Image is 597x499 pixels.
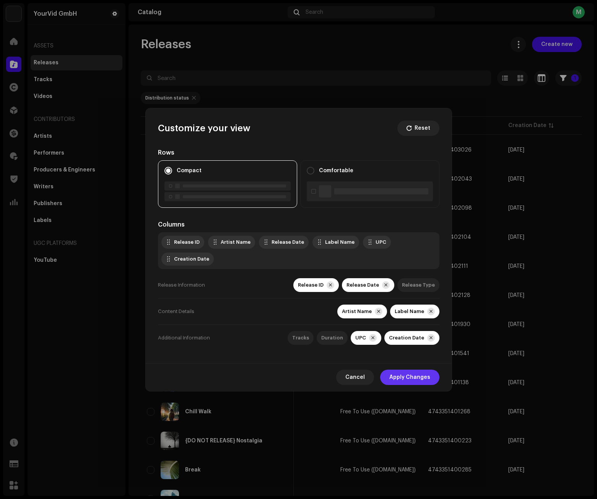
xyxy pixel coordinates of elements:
div: Artist Name [221,239,251,245]
div: Creation Date [389,335,424,341]
div: Release ID [174,239,200,245]
div: Rows [158,148,439,157]
div: UPC [376,239,386,245]
div: Additional Information [158,331,210,345]
button: Apply Changes [380,370,439,385]
div: Label Name [325,239,355,245]
button: Reset [397,121,439,136]
div: Creation Date [174,256,209,262]
label: Compact [177,166,202,175]
div: Release Information [158,278,205,292]
div: Artist Name [342,308,372,315]
div: Columns [158,220,439,229]
span: Cancel [345,370,365,385]
div: Release Type [402,282,435,288]
div: Release Date [346,282,379,288]
button: Cancel [336,370,374,385]
span: Apply Changes [389,370,430,385]
span: Reset [415,121,430,136]
label: Comfortable [319,166,353,175]
div: Tracks [292,335,309,341]
div: Release ID [298,282,324,288]
div: UPC [355,335,366,341]
div: Content Details [158,305,194,318]
div: Duration [321,335,343,341]
div: Label Name [395,308,424,315]
div: Release Date [272,239,304,245]
div: Customize your view [158,122,251,134]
